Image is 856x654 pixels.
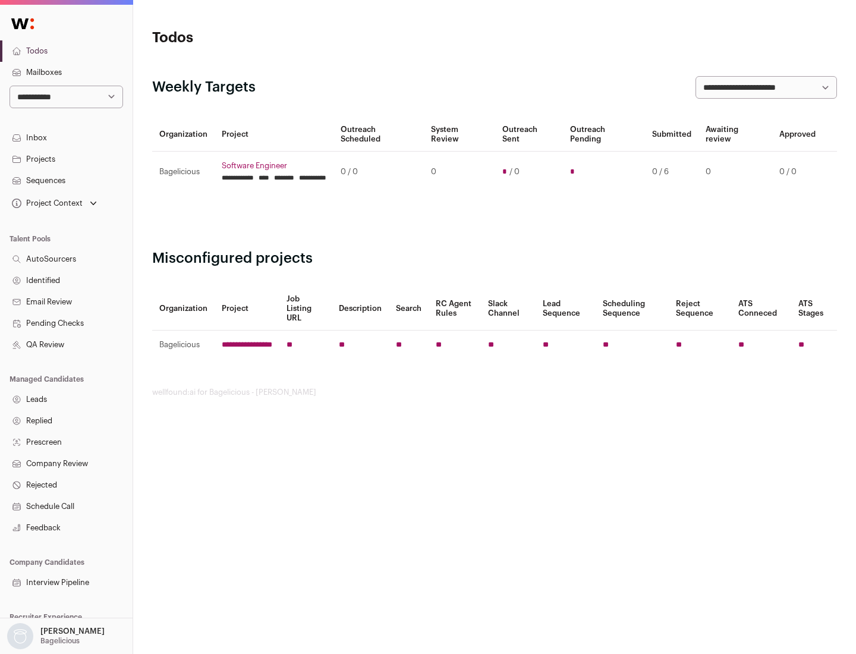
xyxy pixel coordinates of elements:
[596,287,669,331] th: Scheduling Sequence
[424,118,495,152] th: System Review
[5,623,107,649] button: Open dropdown
[536,287,596,331] th: Lead Sequence
[429,287,480,331] th: RC Agent Rules
[10,195,99,212] button: Open dropdown
[152,331,215,360] td: Bagelicious
[152,287,215,331] th: Organization
[791,287,837,331] th: ATS Stages
[698,152,772,193] td: 0
[7,623,33,649] img: nopic.png
[495,118,564,152] th: Outreach Sent
[5,12,40,36] img: Wellfound
[152,388,837,397] footer: wellfound:ai for Bagelicious - [PERSON_NAME]
[40,636,80,646] p: Bagelicious
[333,152,424,193] td: 0 / 0
[772,152,823,193] td: 0 / 0
[731,287,791,331] th: ATS Conneced
[152,152,215,193] td: Bagelicious
[509,167,520,177] span: / 0
[645,152,698,193] td: 0 / 6
[152,29,380,48] h1: Todos
[332,287,389,331] th: Description
[215,287,279,331] th: Project
[215,118,333,152] th: Project
[645,118,698,152] th: Submitted
[424,152,495,193] td: 0
[333,118,424,152] th: Outreach Scheduled
[222,161,326,171] a: Software Engineer
[669,287,732,331] th: Reject Sequence
[10,199,83,208] div: Project Context
[698,118,772,152] th: Awaiting review
[152,78,256,97] h2: Weekly Targets
[40,627,105,636] p: [PERSON_NAME]
[772,118,823,152] th: Approved
[152,118,215,152] th: Organization
[152,249,837,268] h2: Misconfigured projects
[481,287,536,331] th: Slack Channel
[279,287,332,331] th: Job Listing URL
[563,118,644,152] th: Outreach Pending
[389,287,429,331] th: Search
